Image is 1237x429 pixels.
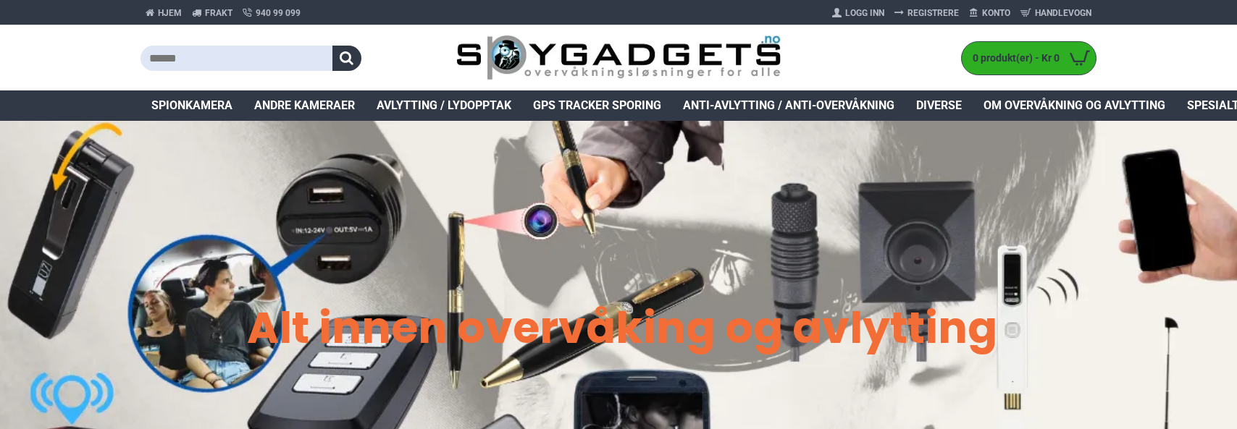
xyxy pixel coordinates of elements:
[964,1,1015,25] a: Konto
[962,42,1096,75] a: 0 produkt(er) - Kr 0
[1015,1,1096,25] a: Handlevogn
[158,7,182,20] span: Hjem
[377,97,511,114] span: Avlytting / Lydopptak
[827,1,889,25] a: Logg Inn
[533,97,661,114] span: GPS Tracker Sporing
[141,90,243,121] a: Spionkamera
[973,90,1176,121] a: Om overvåkning og avlytting
[256,7,301,20] span: 940 99 099
[889,1,964,25] a: Registrere
[982,7,1010,20] span: Konto
[366,90,522,121] a: Avlytting / Lydopptak
[672,90,905,121] a: Anti-avlytting / Anti-overvåkning
[845,7,884,20] span: Logg Inn
[907,7,959,20] span: Registrere
[151,97,232,114] span: Spionkamera
[254,97,355,114] span: Andre kameraer
[905,90,973,121] a: Diverse
[683,97,894,114] span: Anti-avlytting / Anti-overvåkning
[243,90,366,121] a: Andre kameraer
[205,7,232,20] span: Frakt
[984,97,1165,114] span: Om overvåkning og avlytting
[916,97,962,114] span: Diverse
[962,51,1063,66] span: 0 produkt(er) - Kr 0
[522,90,672,121] a: GPS Tracker Sporing
[1035,7,1091,20] span: Handlevogn
[456,35,781,82] img: SpyGadgets.no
